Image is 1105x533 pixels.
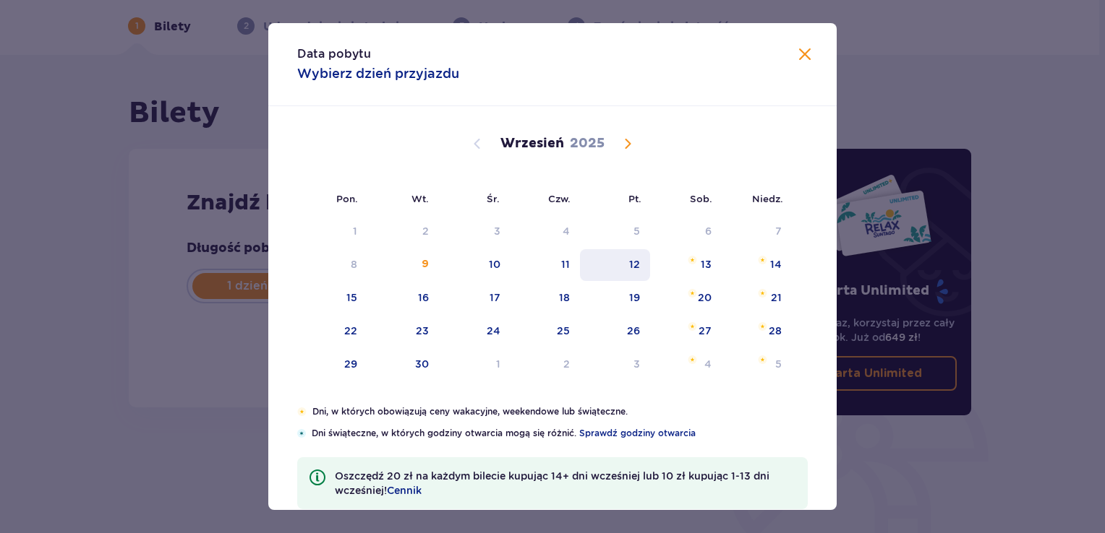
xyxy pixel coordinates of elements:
td: niedziela, 21 września 2025 [722,282,792,314]
small: Wt. [411,193,429,204]
div: 1 [496,357,500,371]
div: 23 [416,324,429,338]
td: czwartek, 11 września 2025 [511,249,581,281]
td: Not available. wtorek, 2 września 2025 [367,216,439,248]
td: Not available. niedziela, 7 września 2025 [722,216,792,248]
div: Calendar [268,106,837,405]
div: 20 [698,290,712,305]
p: 2025 [570,135,605,152]
td: poniedziałek, 15 września 2025 [297,282,367,314]
td: wtorek, 16 września 2025 [367,282,439,314]
td: Not available. poniedziałek, 1 września 2025 [297,216,367,248]
td: środa, 24 września 2025 [439,316,511,347]
td: piątek, 12 września 2025 [580,249,650,281]
td: piątek, 19 września 2025 [580,282,650,314]
div: 12 [629,257,640,272]
div: 8 [351,257,357,272]
td: wtorek, 9 września 2025 [367,249,439,281]
td: Not available. sobota, 6 września 2025 [650,216,722,248]
td: niedziela, 14 września 2025 [722,249,792,281]
small: Czw. [548,193,571,204]
td: środa, 1 października 2025 [439,349,511,381]
td: Not available. środa, 3 września 2025 [439,216,511,248]
td: Not available. czwartek, 4 września 2025 [511,216,581,248]
td: środa, 17 września 2025 [439,282,511,314]
div: 3 [494,224,500,238]
td: środa, 10 września 2025 [439,249,511,281]
td: sobota, 20 września 2025 [650,282,722,314]
td: piątek, 26 września 2025 [580,316,650,347]
div: 16 [418,290,429,305]
td: wtorek, 30 września 2025 [367,349,439,381]
td: czwartek, 25 września 2025 [511,316,581,347]
div: 26 [627,324,640,338]
td: Not available. piątek, 5 września 2025 [580,216,650,248]
div: 15 [346,290,357,305]
td: czwartek, 18 września 2025 [511,282,581,314]
div: 10 [489,257,500,272]
div: 22 [344,324,357,338]
td: niedziela, 5 października 2025 [722,349,792,381]
td: sobota, 4 października 2025 [650,349,722,381]
div: 5 [633,224,640,238]
div: 6 [705,224,712,238]
div: 17 [490,290,500,305]
small: Niedz. [752,193,783,204]
small: Pt. [628,193,641,204]
td: wtorek, 23 września 2025 [367,316,439,347]
td: sobota, 27 września 2025 [650,316,722,347]
td: niedziela, 28 września 2025 [722,316,792,347]
div: 13 [701,257,712,272]
div: 24 [487,324,500,338]
small: Pon. [336,193,358,204]
div: 1 [353,224,357,238]
p: Dni, w których obowiązują ceny wakacyjne, weekendowe lub świąteczne. [312,405,808,418]
div: 4 [704,357,712,371]
p: Wrzesień [500,135,564,152]
small: Sob. [690,193,712,204]
div: 18 [559,290,570,305]
div: 29 [344,357,357,371]
td: czwartek, 2 października 2025 [511,349,581,381]
div: 9 [422,257,429,272]
div: 3 [633,357,640,371]
small: Śr. [487,193,500,204]
div: 4 [563,224,570,238]
div: 2 [563,357,570,371]
td: poniedziałek, 29 września 2025 [297,349,367,381]
div: 11 [561,257,570,272]
td: Not available. poniedziałek, 8 września 2025 [297,249,367,281]
div: 19 [629,290,640,305]
td: piątek, 3 października 2025 [580,349,650,381]
div: 2 [422,224,429,238]
td: sobota, 13 września 2025 [650,249,722,281]
div: 25 [557,324,570,338]
div: 27 [699,324,712,338]
div: 30 [415,357,429,371]
td: poniedziałek, 22 września 2025 [297,316,367,347]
